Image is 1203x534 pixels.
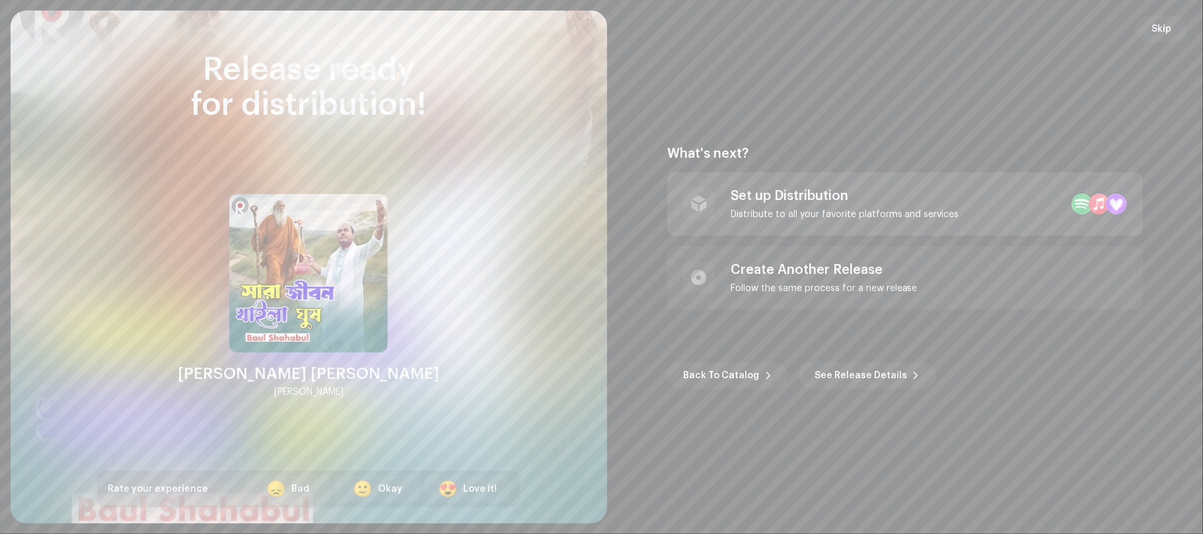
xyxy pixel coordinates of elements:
div: 😞 [266,481,286,497]
div: Bad [291,483,309,496]
div: Release ready for distribution! [97,53,520,123]
div: Create Another Release [731,262,918,278]
div: Set up Distribution [731,188,959,204]
div: What's next? [667,146,1143,162]
button: Skip [1136,16,1187,42]
div: Okay [378,483,402,496]
span: See Release Details [815,362,907,389]
span: Back To Catalog [683,362,759,389]
div: [PERSON_NAME] [PERSON_NAME] [178,363,439,384]
div: [PERSON_NAME] [274,384,344,400]
button: See Release Details [799,362,936,389]
div: 🙂 [353,481,373,497]
button: Back To Catalog [667,362,788,389]
re-a-post-create-item: Create Another Release [667,246,1143,310]
span: Skip [1151,16,1171,42]
re-a-post-create-item: Set up Distribution [667,172,1143,236]
div: Distribute to all your favorite platforms and services [731,209,959,220]
img: 5bed2042-fb1b-4112-9237-eb88883d84d6 [229,194,388,352]
div: Love it! [463,483,497,496]
span: Rate your experience [108,484,208,494]
div: 😍 [438,481,458,497]
div: Follow the same process for a new release [731,283,918,294]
